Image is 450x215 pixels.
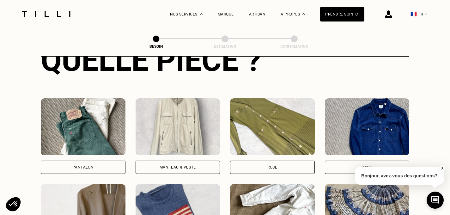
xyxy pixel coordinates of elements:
img: Tilli retouche votre Haut [325,98,410,155]
div: Robe [267,165,277,169]
div: Pantalon [72,165,94,169]
img: Logo du service de couturière Tilli [20,11,73,17]
a: Prendre soin ici [320,7,364,21]
div: Estimation [193,44,257,49]
button: X [439,165,445,172]
div: Quelle pièce ? [41,43,409,78]
img: Menu déroulant [200,13,203,15]
img: Menu déroulant à propos [302,13,305,15]
div: Confirmation [263,44,326,49]
div: Besoin [125,44,188,49]
p: Bonjour, avez-vous des questions? [355,167,444,185]
img: Tilli retouche votre Robe [230,98,315,155]
img: menu déroulant [425,13,427,15]
a: Marque [218,12,234,16]
img: icône connexion [385,10,392,18]
span: 🇫🇷 [410,11,417,17]
a: Artisan [249,12,266,16]
img: Tilli retouche votre Pantalon [41,98,125,155]
img: Tilli retouche votre Manteau & Veste [136,98,220,155]
div: Manteau & Veste [160,165,196,169]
